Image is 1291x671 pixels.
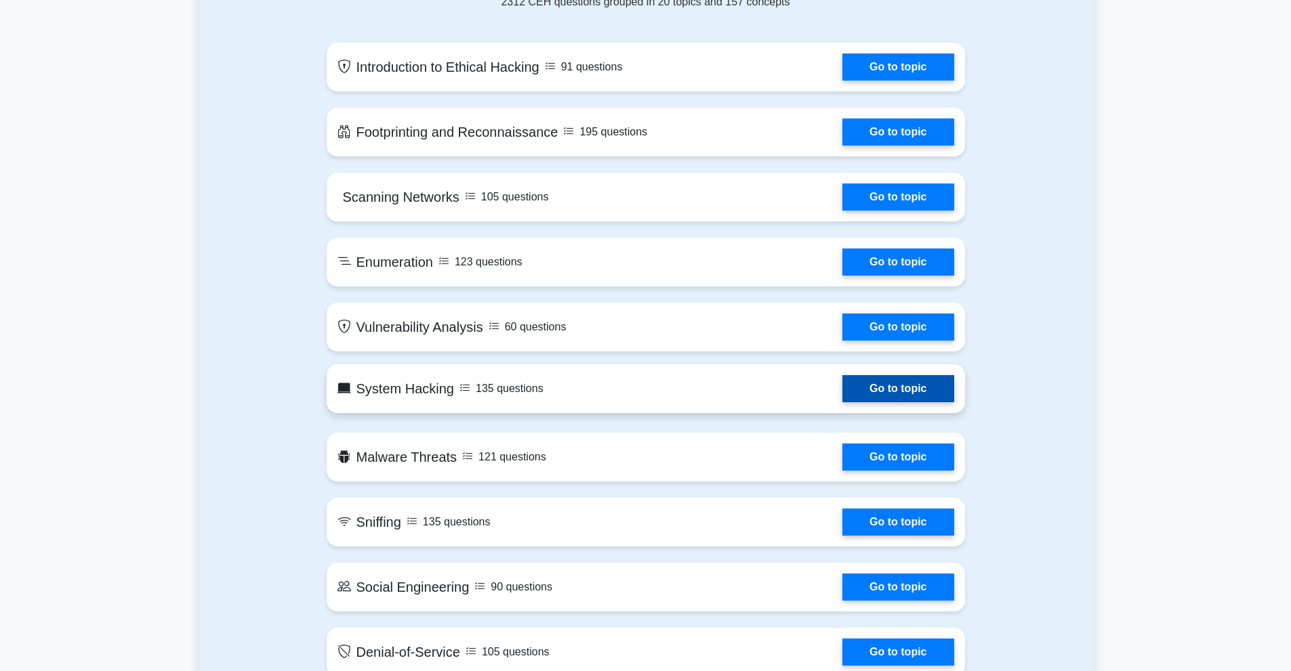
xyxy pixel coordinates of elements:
[842,183,954,211] a: Go to topic
[842,573,954,601] a: Go to topic
[842,508,954,536] a: Go to topic
[842,313,954,341] a: Go to topic
[842,53,954,81] a: Go to topic
[842,638,954,666] a: Go to topic
[842,248,954,276] a: Go to topic
[842,118,954,146] a: Go to topic
[842,443,954,471] a: Go to topic
[842,375,954,402] a: Go to topic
